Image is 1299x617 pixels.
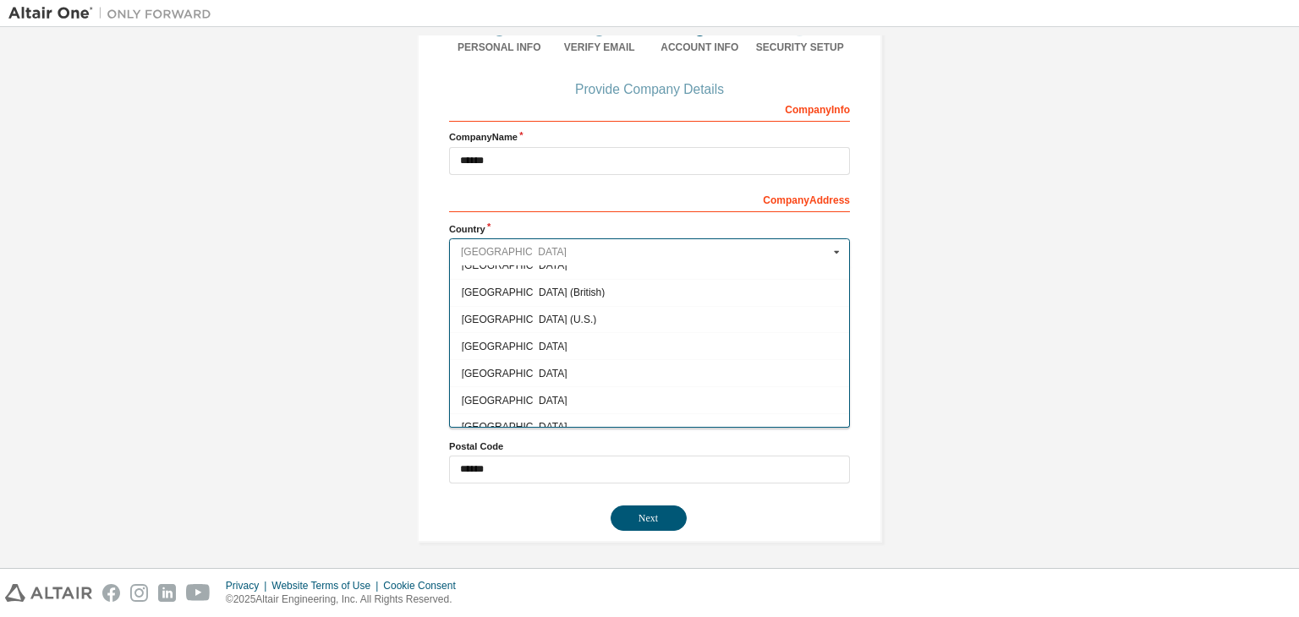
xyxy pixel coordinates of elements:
button: Next [611,505,687,531]
label: Postal Code [449,440,850,453]
span: [GEOGRAPHIC_DATA] [462,395,838,405]
img: Altair One [8,5,220,22]
span: [GEOGRAPHIC_DATA] [462,422,838,432]
span: [GEOGRAPHIC_DATA] (British) [462,287,838,298]
div: Company Address [449,185,850,212]
div: Cookie Consent [383,579,465,592]
span: [GEOGRAPHIC_DATA] [462,341,838,352]
div: Company Info [449,95,850,122]
div: Personal Info [449,41,550,54]
label: Country [449,222,850,236]
img: facebook.svg [102,584,120,602]
div: Security Setup [750,41,851,54]
img: linkedin.svg [158,584,176,602]
p: © 2025 Altair Engineering, Inc. All Rights Reserved. [226,592,466,607]
div: Provide Company Details [449,85,850,95]
img: altair_logo.svg [5,584,92,602]
span: [GEOGRAPHIC_DATA] (U.S.) [462,314,838,325]
div: Website Terms of Use [271,579,383,592]
div: Verify Email [550,41,650,54]
img: youtube.svg [186,584,211,602]
span: [GEOGRAPHIC_DATA] [462,260,838,270]
div: Account Info [649,41,750,54]
div: Privacy [226,579,271,592]
img: instagram.svg [130,584,148,602]
label: Company Name [449,130,850,144]
span: [GEOGRAPHIC_DATA] [462,369,838,379]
